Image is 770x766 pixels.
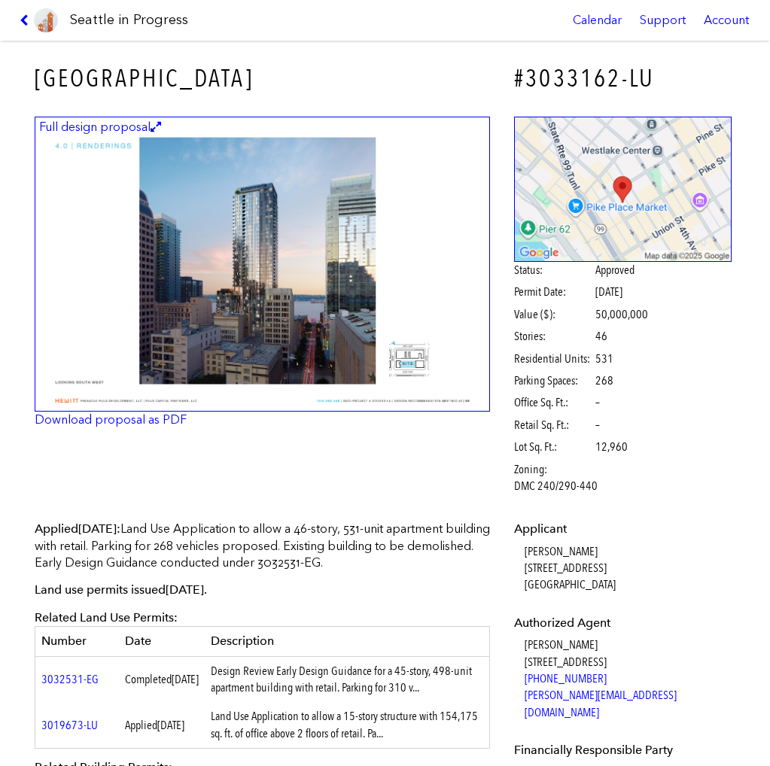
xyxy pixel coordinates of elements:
[119,656,205,702] td: Completed
[595,417,600,433] span: –
[514,262,593,278] span: Status:
[525,671,607,685] a: [PHONE_NUMBER]
[35,412,187,427] a: Download proposal as PDF
[514,417,593,433] span: Retail Sq. Ft.:
[514,117,732,262] img: staticmap
[514,328,593,345] span: Stories:
[514,62,732,96] h4: #3033162-LU
[595,306,648,323] span: 50,000,000
[35,627,119,656] th: Number
[514,284,593,300] span: Permit Date:
[35,582,491,598] p: Land use permits issued .
[205,656,490,702] td: Design Review Early Design Guidance for a 45-story, 498-unit apartment building with retail. Park...
[70,11,188,29] h1: Seattle in Progress
[78,521,117,536] span: [DATE]
[514,521,732,537] dt: Applicant
[595,262,635,278] span: Approved
[119,702,205,748] td: Applied
[595,372,613,389] span: 268
[37,119,163,135] figcaption: Full design proposal
[514,306,593,323] span: Value ($):
[525,637,732,721] dd: [PERSON_NAME] [STREET_ADDRESS]
[157,718,184,732] span: [DATE]
[35,62,491,96] h3: [GEOGRAPHIC_DATA]
[41,718,98,732] a: 3019673-LU
[525,543,732,594] dd: [PERSON_NAME] [STREET_ADDRESS] [GEOGRAPHIC_DATA]
[514,394,593,411] span: Office Sq. Ft.:
[35,521,491,571] p: Land Use Application to allow a 46-story, 531-unit apartment building with retail. Parking for 26...
[525,688,677,719] a: [PERSON_NAME][EMAIL_ADDRESS][DOMAIN_NAME]
[35,521,120,536] span: Applied :
[514,478,598,494] span: DMC 240/290-440
[595,439,628,455] span: 12,960
[595,328,607,345] span: 46
[595,394,600,411] span: –
[514,615,732,631] dt: Authorized Agent
[34,8,58,32] img: favicon-96x96.png
[595,284,622,299] span: [DATE]
[35,117,491,412] a: Full design proposal
[35,610,178,625] span: Related Land Use Permits:
[35,117,491,412] img: 69.jpg
[166,582,204,597] span: [DATE]
[514,372,593,389] span: Parking Spaces:
[514,461,593,478] span: Zoning:
[119,627,205,656] th: Date
[205,627,490,656] th: Description
[595,351,613,367] span: 531
[514,351,593,367] span: Residential Units:
[41,672,99,686] a: 3032531-EG
[514,742,732,758] dt: Financially Responsible Party
[172,672,199,686] span: [DATE]
[514,439,593,455] span: Lot Sq. Ft.:
[205,702,490,748] td: Land Use Application to allow a 15-story structure with 154,175 sq. ft. of office above 2 floors ...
